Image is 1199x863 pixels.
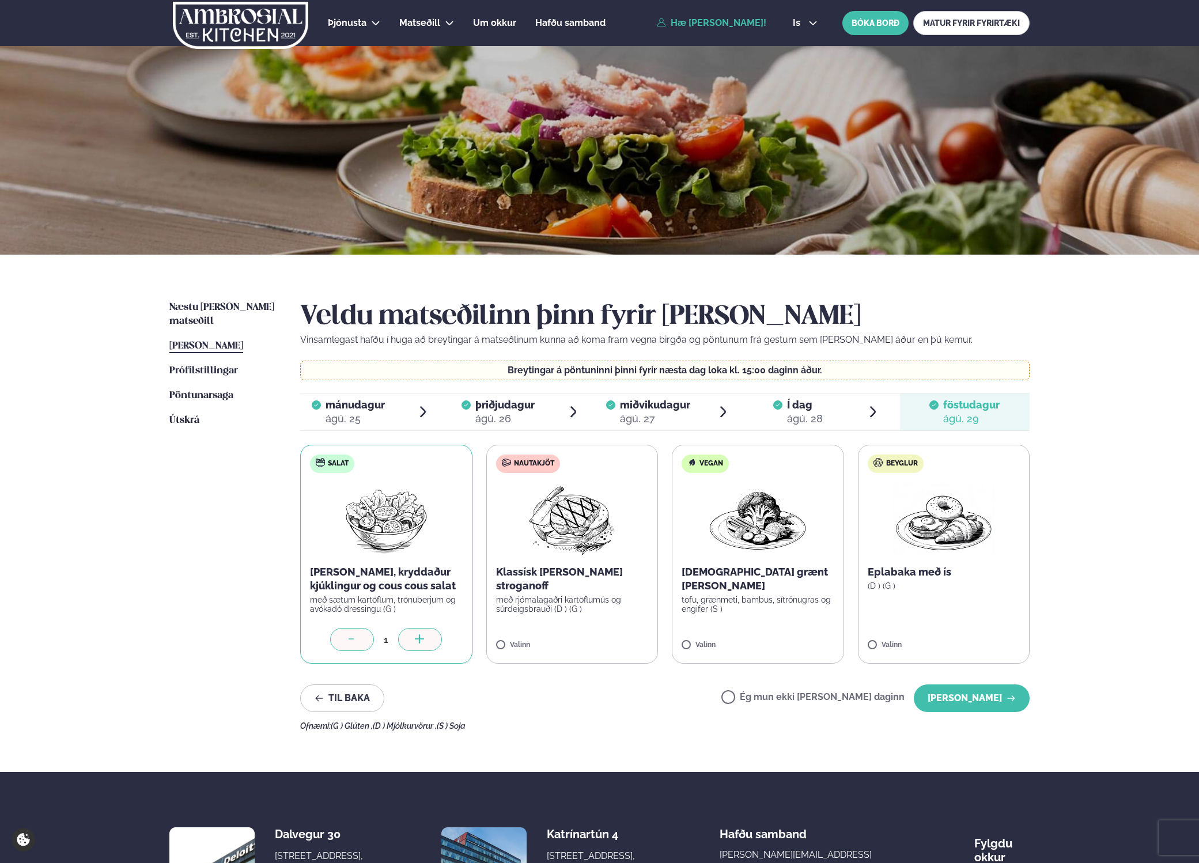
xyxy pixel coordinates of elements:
[326,399,385,411] span: mánudagur
[943,399,1000,411] span: föstudagur
[373,721,437,730] span: (D ) Mjólkurvörur ,
[169,391,233,400] span: Pöntunarsaga
[374,633,398,646] div: 1
[784,18,827,28] button: is
[914,684,1030,712] button: [PERSON_NAME]
[699,459,723,468] span: Vegan
[169,341,243,351] span: [PERSON_NAME]
[682,565,834,593] p: [DEMOGRAPHIC_DATA] grænt [PERSON_NAME]
[328,16,366,30] a: Þjónusta
[169,301,277,328] a: Næstu [PERSON_NAME] matseðill
[886,459,918,468] span: Beyglur
[169,364,238,378] a: Prófílstillingar
[547,827,638,841] div: Katrínartún 4
[300,684,384,712] button: Til baka
[502,458,511,467] img: beef.svg
[399,16,440,30] a: Matseðill
[707,482,808,556] img: Vegan.png
[172,2,309,49] img: logo
[787,412,823,426] div: ágú. 28
[687,458,697,467] img: Vegan.svg
[328,17,366,28] span: Þjónusta
[620,399,690,411] span: miðvikudagur
[335,482,437,556] img: Salad.png
[913,11,1030,35] a: MATUR FYRIR FYRIRTÆKI
[169,389,233,403] a: Pöntunarsaga
[620,412,690,426] div: ágú. 27
[868,581,1020,591] p: (D ) (G )
[169,415,199,425] span: Útskrá
[326,412,385,426] div: ágú. 25
[312,366,1018,375] p: Breytingar á pöntuninni þinni fyrir næsta dag loka kl. 15:00 daginn áður.
[842,11,909,35] button: BÓKA BORÐ
[682,595,834,614] p: tofu, grænmeti, bambus, sítrónugras og engifer (S )
[473,17,516,28] span: Um okkur
[310,565,463,593] p: [PERSON_NAME], kryddaður kjúklingur og cous cous salat
[169,302,274,326] span: Næstu [PERSON_NAME] matseðill
[873,458,883,467] img: bagle-new-16px.svg
[475,412,535,426] div: ágú. 26
[275,827,366,841] div: Dalvegur 30
[893,482,994,556] img: Croissant.png
[496,565,649,593] p: Klassísk [PERSON_NAME] stroganoff
[496,595,649,614] p: með rjómalagaðri kartöflumús og súrdeigsbrauði (D ) (G )
[316,458,325,467] img: salad.svg
[475,399,535,411] span: þriðjudagur
[437,721,466,730] span: (S ) Soja
[331,721,373,730] span: (G ) Glúten ,
[169,414,199,427] a: Útskrá
[310,595,463,614] p: með sætum kartöflum, trönuberjum og avókadó dressingu (G )
[793,18,804,28] span: is
[300,721,1030,730] div: Ofnæmi:
[473,16,516,30] a: Um okkur
[169,339,243,353] a: [PERSON_NAME]
[521,482,623,556] img: Beef-Meat.png
[328,459,349,468] span: Salat
[535,17,606,28] span: Hafðu samband
[169,366,238,376] span: Prófílstillingar
[514,459,554,468] span: Nautakjöt
[943,412,1000,426] div: ágú. 29
[300,333,1030,347] p: Vinsamlegast hafðu í huga að breytingar á matseðlinum kunna að koma fram vegna birgða og pöntunum...
[300,301,1030,333] h2: Veldu matseðilinn þinn fyrir [PERSON_NAME]
[868,565,1020,579] p: Eplabaka með ís
[787,398,823,412] span: Í dag
[399,17,440,28] span: Matseðill
[720,818,807,841] span: Hafðu samband
[535,16,606,30] a: Hafðu samband
[657,18,766,28] a: Hæ [PERSON_NAME]!
[12,828,35,851] a: Cookie settings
